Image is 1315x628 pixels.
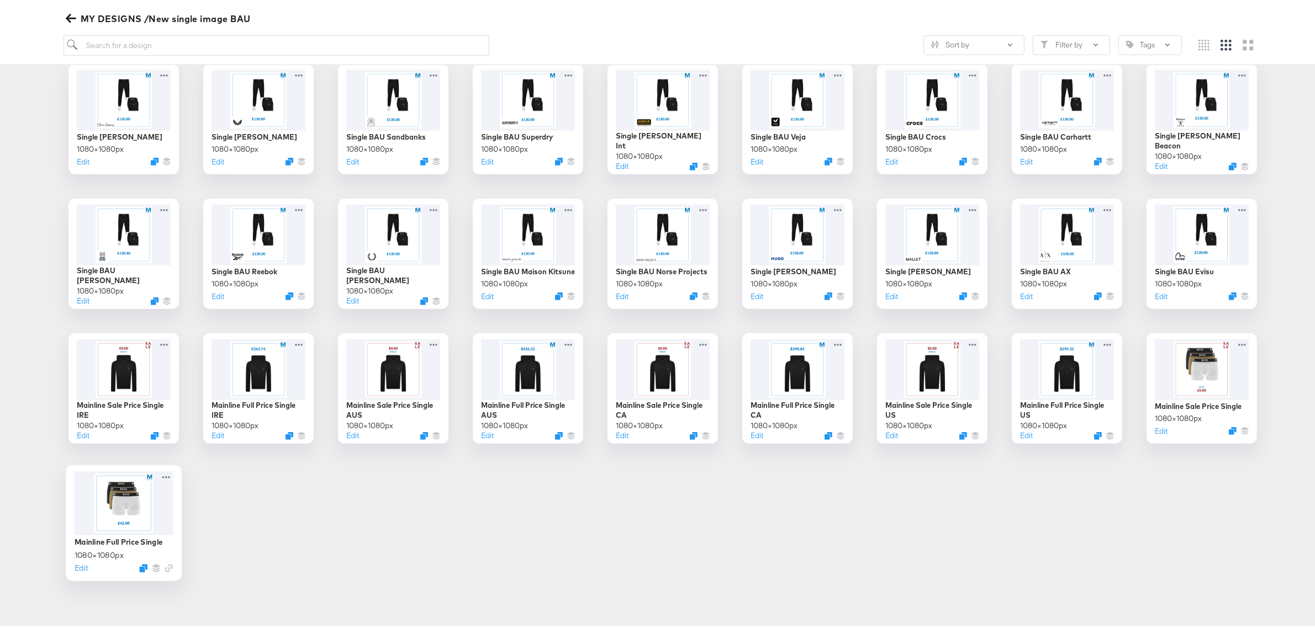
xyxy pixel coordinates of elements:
[75,547,124,557] div: 1080 × 1080 px
[1155,264,1214,274] div: Single BAU Evisu
[1126,38,1134,46] svg: Tag
[885,276,932,286] div: 1080 × 1080 px
[1155,398,1242,409] div: Mainline Sale Price Single
[1012,196,1122,306] div: Single BAU AX1080×1080pxEditDuplicate
[68,196,179,306] div: Single BAU [PERSON_NAME]1080×1080pxEditDuplicate
[481,418,528,428] div: 1080 × 1080 px
[68,331,179,441] div: Mainline Sale Price Single IRE1080×1080pxEditDuplicate
[77,283,124,294] div: 1080 × 1080 px
[923,33,1024,52] button: SlidersSort by
[825,290,832,297] svg: Duplicate
[1033,33,1110,52] button: FilterFilter by
[608,331,718,441] div: Mainline Sale Price Single CA1080×1080pxEditDuplicate
[212,141,258,152] div: 1080 × 1080 px
[64,33,489,53] input: Search for a design
[346,293,359,304] button: Edit
[616,264,707,274] div: Single BAU Norse Projects
[286,155,293,163] button: Duplicate
[212,418,258,428] div: 1080 × 1080 px
[1020,397,1114,418] div: Mainline Full Price Single US
[139,561,147,570] svg: Duplicate
[608,196,718,306] div: Single BAU Norse Projects1080×1080pxEditDuplicate
[1229,160,1237,168] svg: Duplicate
[1020,276,1067,286] div: 1080 × 1080 px
[481,289,494,299] button: Edit
[1147,196,1257,306] div: Single BAU Evisu1080×1080pxEditDuplicate
[346,428,359,438] button: Edit
[825,429,832,437] svg: Duplicate
[555,429,563,437] button: Duplicate
[1155,158,1168,169] button: Edit
[75,534,163,544] div: Mainline Full Price Single
[151,155,159,163] button: Duplicate
[77,397,171,418] div: Mainline Sale Price Single IRE
[68,61,179,172] div: Single [PERSON_NAME]1080×1080pxEditDuplicate
[420,155,428,163] svg: Duplicate
[616,158,629,169] button: Edit
[751,397,844,418] div: Mainline Full Price Single CA
[212,428,224,438] button: Edit
[751,264,836,274] div: Single [PERSON_NAME]
[77,418,124,428] div: 1080 × 1080 px
[420,295,428,302] button: Duplicate
[212,276,258,286] div: 1080 × 1080 px
[1012,61,1122,172] div: Single BAU Carhartt1080×1080pxEditDuplicate
[690,160,698,168] svg: Duplicate
[64,8,255,24] button: MY DESIGNS /New single image BAU
[420,429,428,437] svg: Duplicate
[1229,290,1237,297] button: Duplicate
[1020,141,1067,152] div: 1080 × 1080 px
[165,561,173,570] svg: Link
[751,276,798,286] div: 1080 × 1080 px
[346,283,393,294] div: 1080 × 1080 px
[751,141,798,152] div: 1080 × 1080 px
[151,429,159,437] svg: Duplicate
[616,148,663,159] div: 1080 × 1080 px
[346,154,359,164] button: Edit
[481,264,575,274] div: Single BAU Maison Kitsune
[1041,38,1048,46] svg: Filter
[203,196,314,306] div: Single BAU Reebok1080×1080pxEditDuplicate
[212,264,277,274] div: Single BAU Reebok
[77,129,162,140] div: Single [PERSON_NAME]
[203,331,314,441] div: Mainline Full Price Single IRE1080×1080pxEditDuplicate
[338,61,448,172] div: Single BAU Sandbanks1080×1080pxEditDuplicate
[1094,290,1102,297] svg: Duplicate
[616,418,663,428] div: 1080 × 1080 px
[346,397,440,418] div: Mainline Sale Price Single AUS
[616,128,710,148] div: Single [PERSON_NAME] Int
[885,428,898,438] button: Edit
[690,429,698,437] button: Duplicate
[959,290,967,297] svg: Duplicate
[616,397,710,418] div: Mainline Sale Price Single CA
[1012,331,1122,441] div: Mainline Full Price Single US1080×1080pxEditDuplicate
[481,141,528,152] div: 1080 × 1080 px
[959,155,967,163] button: Duplicate
[1020,264,1071,274] div: Single BAU AX
[1198,37,1210,48] svg: Small grid
[481,428,494,438] button: Edit
[1229,424,1237,432] svg: Duplicate
[1094,429,1102,437] button: Duplicate
[338,196,448,306] div: Single BAU [PERSON_NAME]1080×1080pxEditDuplicate
[481,129,553,140] div: Single BAU Superdry
[1155,411,1202,421] div: 1080 × 1080 px
[212,154,224,164] button: Edit
[690,290,698,297] svg: Duplicate
[616,428,629,438] button: Edit
[1020,289,1033,299] button: Edit
[1094,155,1102,163] svg: Duplicate
[555,290,563,297] svg: Duplicate
[885,289,898,299] button: Edit
[877,61,987,172] div: Single BAU Crocs1080×1080pxEditDuplicate
[68,8,251,24] span: MY DESIGNS /New single image BAU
